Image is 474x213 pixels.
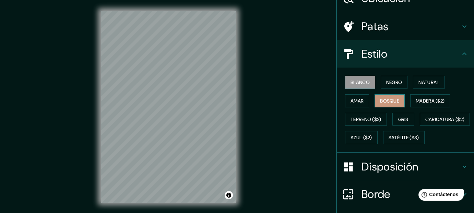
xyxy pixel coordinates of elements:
div: Disposición [337,153,474,180]
button: Negro [381,76,408,89]
font: Bosque [380,98,399,104]
button: Azul ($2) [345,131,378,144]
button: Amar [345,94,369,107]
font: Patas [362,19,389,34]
button: Satélite ($3) [383,131,425,144]
button: Caricatura ($2) [420,113,470,126]
div: Patas [337,13,474,40]
button: Natural [413,76,445,89]
font: Natural [418,79,439,85]
font: Estilo [362,47,387,61]
font: Blanco [351,79,370,85]
canvas: Mapa [101,11,236,203]
font: Disposición [362,159,418,174]
button: Terreno ($2) [345,113,387,126]
font: Satélite ($3) [389,135,419,141]
font: Amar [351,98,364,104]
div: Estilo [337,40,474,68]
font: Gris [398,116,408,122]
button: Blanco [345,76,375,89]
font: Borde [362,187,390,201]
button: Madera ($2) [410,94,450,107]
font: Madera ($2) [416,98,445,104]
button: Bosque [375,94,405,107]
font: Terreno ($2) [351,116,381,122]
button: Gris [392,113,414,126]
button: Activar o desactivar atribución [225,191,233,199]
div: Borde [337,180,474,208]
font: Caricatura ($2) [425,116,465,122]
font: Azul ($2) [351,135,372,141]
iframe: Lanzador de widgets de ayuda [413,186,466,205]
font: Negro [386,79,402,85]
